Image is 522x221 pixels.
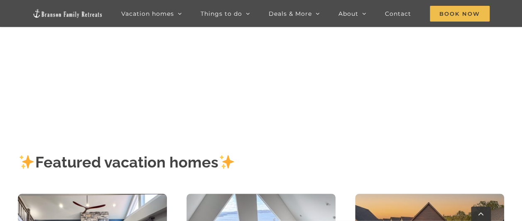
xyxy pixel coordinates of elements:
[96,66,426,84] h1: [GEOGRAPHIC_DATA], [GEOGRAPHIC_DATA], [US_STATE]
[18,153,235,171] strong: Featured vacation homes
[186,193,336,204] a: Copper Pointe at Table Rock Lake-1051
[19,154,34,169] img: ✨
[121,11,174,17] span: Vacation homes
[219,154,234,169] img: ✨
[338,11,358,17] span: About
[18,193,167,204] a: Skye Retreat at Table Rock Lake-3004-Edit
[32,9,103,18] img: Branson Family Retreats Logo
[269,11,312,17] span: Deals & More
[201,11,242,17] span: Things to do
[430,6,490,22] span: Book Now
[355,193,504,204] a: DCIM100MEDIADJI_0124.JPG
[385,11,411,17] span: Contact
[107,37,415,66] b: Find that Vacation Feeling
